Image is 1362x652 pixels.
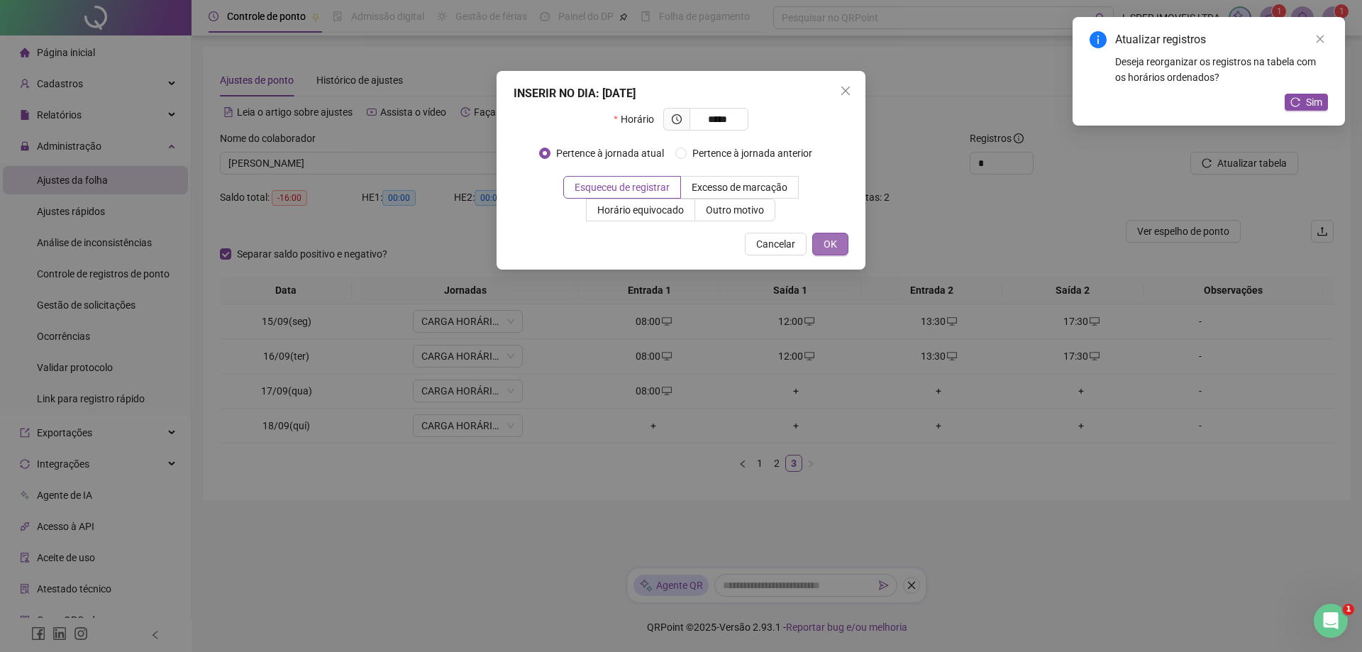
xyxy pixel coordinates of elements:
[1314,604,1348,638] iframe: Intercom live chat
[812,233,848,255] button: OK
[672,114,682,124] span: clock-circle
[687,145,818,161] span: Pertence à jornada anterior
[1290,97,1300,107] span: reload
[706,204,764,216] span: Outro motivo
[1312,31,1328,47] a: Close
[824,236,837,252] span: OK
[1115,54,1328,85] div: Deseja reorganizar os registros na tabela com os horários ordenados?
[756,236,795,252] span: Cancelar
[1306,94,1322,110] span: Sim
[840,85,851,96] span: close
[1090,31,1107,48] span: info-circle
[614,108,663,131] label: Horário
[1115,31,1328,48] div: Atualizar registros
[575,182,670,193] span: Esqueceu de registrar
[550,145,670,161] span: Pertence à jornada atual
[597,204,684,216] span: Horário equivocado
[514,85,848,102] div: INSERIR NO DIA : [DATE]
[1343,604,1354,615] span: 1
[745,233,807,255] button: Cancelar
[1315,34,1325,44] span: close
[1285,94,1328,111] button: Sim
[692,182,787,193] span: Excesso de marcação
[834,79,857,102] button: Close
